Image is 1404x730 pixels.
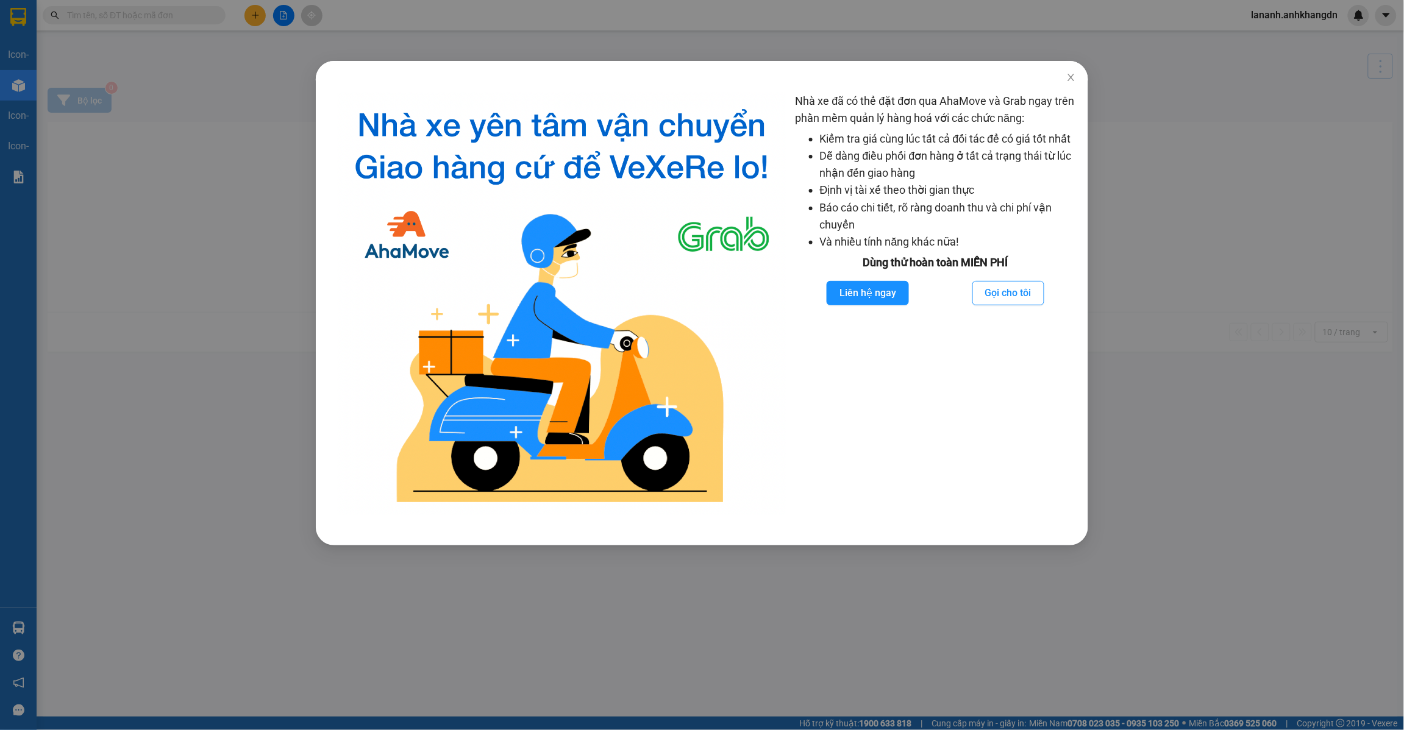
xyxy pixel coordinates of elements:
div: Nhà xe đã có thể đặt đơn qua AhaMove và Grab ngay trên phần mềm quản lý hàng hoá với các chức năng: [796,93,1076,515]
li: Và nhiều tính năng khác nữa! [820,233,1076,250]
span: close [1066,73,1076,82]
span: Liên hệ ngay [840,285,897,300]
li: Dễ dàng điều phối đơn hàng ở tất cả trạng thái từ lúc nhận đến giao hàng [820,147,1076,182]
img: logo [338,93,786,515]
li: Báo cáo chi tiết, rõ ràng doanh thu và chi phí vận chuyển [820,199,1076,234]
button: Close [1054,61,1088,95]
li: Định vị tài xế theo thời gian thực [820,182,1076,199]
button: Gọi cho tôi [972,281,1044,305]
li: Kiểm tra giá cùng lúc tất cả đối tác để có giá tốt nhất [820,130,1076,147]
button: Liên hệ ngay [827,281,910,305]
div: Dùng thử hoàn toàn MIỄN PHÍ [796,254,1076,271]
span: Gọi cho tôi [985,285,1032,300]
